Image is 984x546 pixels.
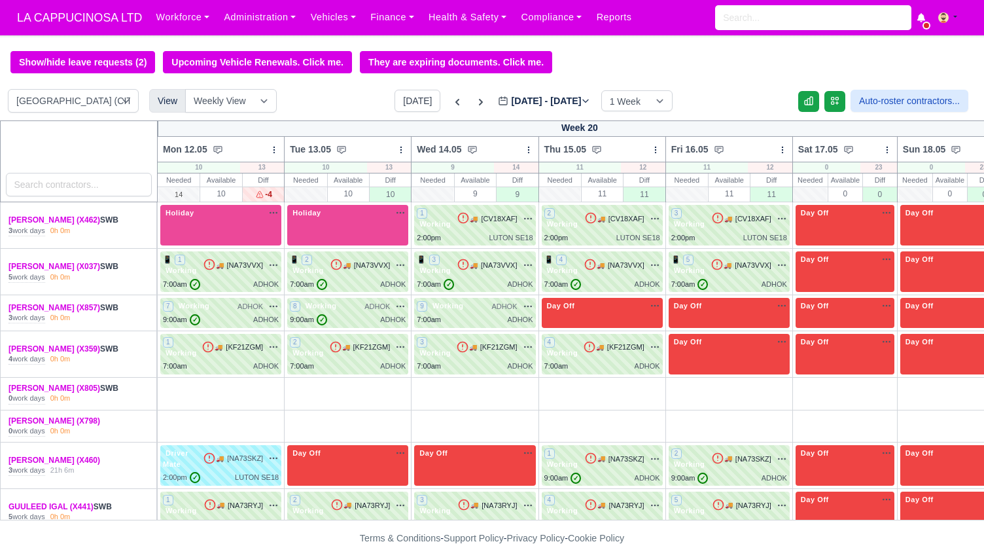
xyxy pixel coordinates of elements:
div: 0 [898,162,965,173]
div: Available [933,173,967,187]
div: work days [9,465,45,476]
span: 1 [417,208,427,219]
span: ✓ [697,473,708,484]
div: 13 [240,162,285,173]
span: Working [417,506,453,515]
span: Working [544,348,581,357]
span: [CV18XAF] [735,213,771,225]
span: ✓ [571,279,581,290]
span: 🚚 [725,500,733,510]
span: Holiday [163,208,197,217]
div: 11 [709,187,750,200]
div: 7:00am [544,279,582,290]
span: 🚚 [343,500,351,510]
span: 9 [417,301,427,312]
span: Sat 17.05 [798,143,838,156]
span: Working [290,506,326,515]
span: ADHOK [491,301,517,312]
span: 📱 [290,255,300,263]
span: 🚚 [470,214,478,224]
span: Day Off [544,301,578,310]
div: UAL RUN [247,519,279,530]
div: 11 [750,187,792,202]
div: SWB [9,383,145,394]
span: [NA73RYJ] [608,500,644,511]
div: Diff [863,173,897,187]
div: 12 [748,162,792,173]
div: 11 [624,187,665,202]
span: 📱 [544,255,554,263]
div: Diff [750,173,792,187]
span: [NA73VVX] [608,260,644,271]
div: Available [328,173,369,187]
span: [KF21ZGM] [353,342,391,353]
span: Working [544,266,581,275]
div: LUTON SE18 [235,472,279,483]
span: 1 [163,337,173,348]
div: Diff [624,173,665,187]
div: 13 [367,162,412,173]
div: work days [9,226,45,236]
div: SWB [9,302,145,314]
strong: 3 [9,314,12,321]
span: Day Off [903,255,936,264]
span: [KF21ZGM] [480,342,518,353]
div: View [149,89,186,113]
div: LUTON SE18 [489,232,533,244]
div: 9 [455,187,496,200]
span: Day Off [798,301,832,310]
div: 10 [370,187,411,202]
span: 🚚 [470,500,478,510]
div: Diff [497,173,538,187]
a: GUULEED IGAL (X441) [9,502,94,511]
span: 📱 [671,255,681,263]
span: ✓ [317,314,327,325]
span: LA CAPPUCINOSA LTD [10,5,149,31]
span: 1 [163,495,173,505]
div: ADHOK [507,314,533,325]
div: 2:00pm [163,472,200,483]
div: - - - [119,531,865,546]
span: Day Off [903,301,936,310]
span: 📱 [163,255,173,263]
div: 9:00am [163,314,200,325]
a: [PERSON_NAME] (X460) [9,456,100,465]
div: ADHOK [507,279,533,290]
div: ADHOK [253,279,279,290]
div: 9:00am [671,519,695,530]
span: Wed 14.05 [417,143,461,156]
div: 11 [539,162,622,173]
span: 8 [290,301,300,312]
span: Day Off [798,208,832,217]
div: 0h 0m [50,512,71,522]
span: ✓ [697,279,708,290]
div: 11 [666,162,748,173]
span: [KF21ZGM] [607,342,644,353]
a: [PERSON_NAME] (X798) [9,416,100,426]
div: ADHOK [380,279,406,290]
div: Needed [898,173,932,187]
div: 23 [860,162,897,173]
strong: 5 [9,513,12,520]
div: LUTON SE18 [489,519,533,530]
span: [NA73RYJ] [482,500,517,511]
span: Working [417,348,453,357]
div: SWB [9,501,145,513]
span: 3 [417,495,427,505]
div: 10 [200,187,241,200]
div: ADHOK [380,314,406,325]
div: Diff [243,173,284,187]
span: 3 [429,255,440,265]
span: Tue 13.05 [290,143,331,156]
div: 7:00am [163,361,187,372]
span: Working [544,460,581,469]
div: Available [582,173,623,187]
a: Upcoming Vehicle Renewals. Click me. [163,51,352,73]
div: 0h 0m [50,393,71,404]
input: Search... [715,5,911,30]
span: Working [671,506,708,515]
strong: 4 [9,355,12,363]
button: [DATE] [395,90,440,112]
div: UAL RUN [374,519,406,530]
a: [PERSON_NAME] (X037) [9,262,100,271]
